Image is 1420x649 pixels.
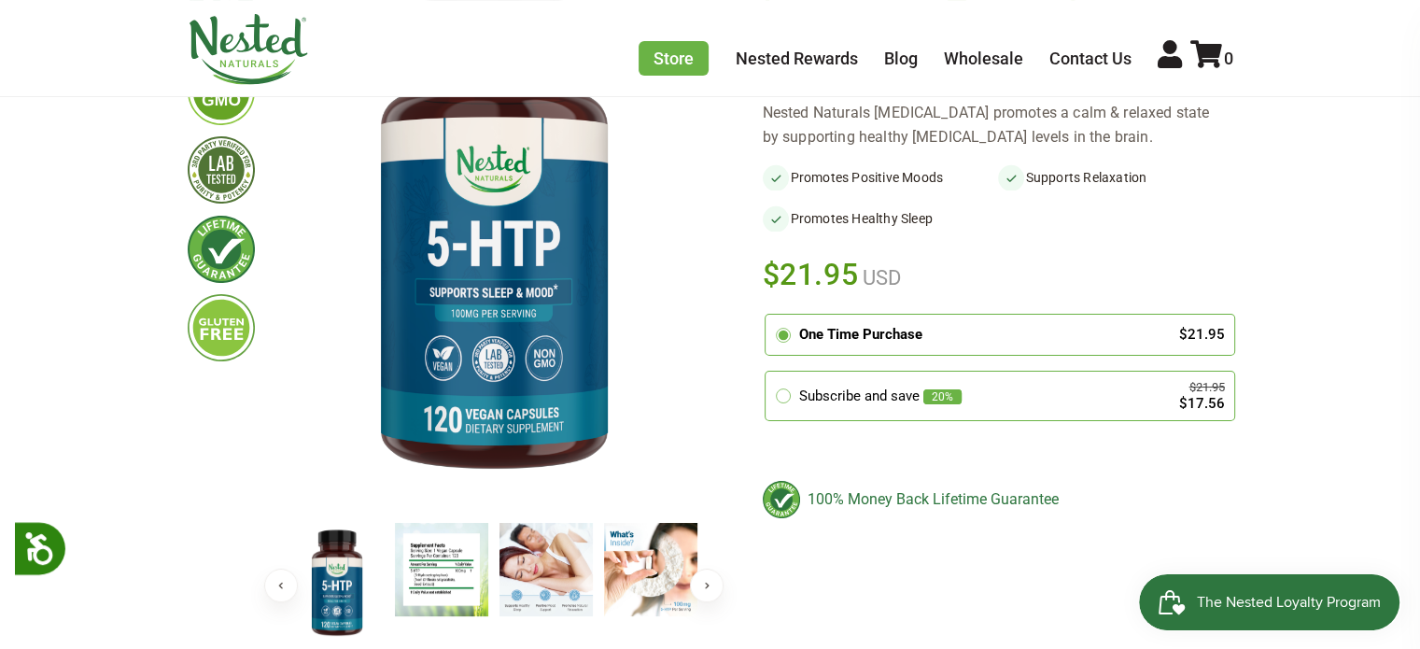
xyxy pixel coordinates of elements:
a: Store [639,41,709,76]
img: 5-HTP Supplement [290,523,384,644]
a: Nested Rewards [736,49,858,68]
div: Domain Overview [71,110,167,122]
iframe: Button to open loyalty program pop-up [1139,574,1401,630]
img: badge-lifetimeguarantee-color.svg [763,481,800,518]
img: thirdpartytested [188,136,255,204]
div: v 4.0.25 [52,30,91,45]
li: Promotes Healthy Sleep [763,205,998,232]
span: USD [858,266,901,289]
button: Previous [264,569,298,602]
img: glutenfree [188,294,255,361]
img: website_grey.svg [30,49,45,63]
img: tab_domain_overview_orange.svg [50,108,65,123]
li: Supports Relaxation [998,164,1233,190]
div: Keywords by Traffic [206,110,315,122]
img: tab_keywords_by_traffic_grey.svg [186,108,201,123]
li: Promotes Positive Moods [763,164,998,190]
a: 0 [1190,49,1233,68]
button: Next [690,569,724,602]
img: 5-HTP Supplement [499,523,593,616]
img: lifetimeguarantee [188,216,255,283]
img: logo_orange.svg [30,30,45,45]
img: 5-HTP Supplement [395,523,488,616]
img: Nested Naturals [188,14,309,85]
div: Domain: [DOMAIN_NAME] [49,49,205,63]
a: Contact Us [1049,49,1132,68]
span: 0 [1224,49,1233,68]
div: Nested Naturals [MEDICAL_DATA] promotes a calm & relaxed state by supporting healthy [MEDICAL_DAT... [763,101,1233,149]
a: Blog [884,49,918,68]
a: Wholesale [944,49,1023,68]
img: 5-HTP Supplement [604,523,697,616]
span: $21.95 [763,254,859,295]
div: 100% Money Back Lifetime Guarantee [763,481,1233,518]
